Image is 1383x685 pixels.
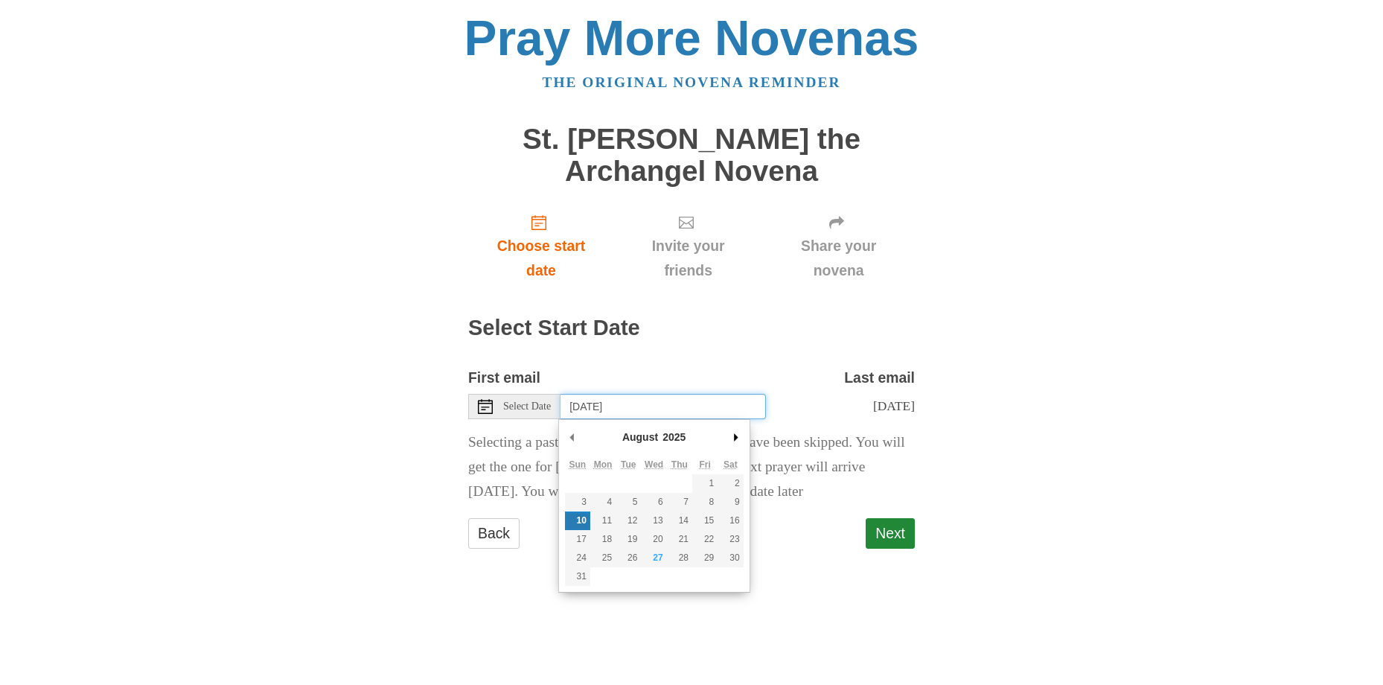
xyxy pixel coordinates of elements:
[620,426,660,448] div: August
[468,316,915,340] h2: Select Start Date
[569,459,586,470] abbr: Sunday
[692,549,718,567] button: 29
[565,530,590,549] button: 17
[565,549,590,567] button: 24
[645,459,663,470] abbr: Wednesday
[692,493,718,512] button: 8
[616,493,641,512] button: 5
[718,512,743,530] button: 16
[616,549,641,567] button: 26
[464,10,919,66] a: Pray More Novenas
[641,512,666,530] button: 13
[616,530,641,549] button: 19
[565,567,590,586] button: 31
[543,74,841,90] a: The original novena reminder
[468,366,540,390] label: First email
[692,474,718,493] button: 1
[718,474,743,493] button: 2
[641,493,666,512] button: 6
[667,512,692,530] button: 14
[590,549,616,567] button: 25
[641,530,666,549] button: 20
[641,549,666,567] button: 27
[762,202,915,290] a: Share your novena
[468,430,915,504] p: Selecting a past date means all the past prayers have been skipped. You will get the one for [DAT...
[590,493,616,512] button: 4
[699,459,710,470] abbr: Friday
[692,530,718,549] button: 22
[483,234,599,283] span: Choose start date
[614,202,762,290] a: Invite your friends
[594,459,613,470] abbr: Monday
[660,426,688,448] div: 2025
[667,530,692,549] button: 21
[667,549,692,567] button: 28
[729,426,744,448] button: Next Month
[565,426,580,448] button: Previous Month
[844,366,915,390] label: Last email
[724,459,738,470] abbr: Saturday
[468,518,520,549] a: Back
[590,512,616,530] button: 11
[777,234,900,283] span: Share your novena
[629,234,747,283] span: Invite your friends
[503,401,551,412] span: Select Date
[560,394,766,419] input: Use the arrow keys to pick a date
[692,512,718,530] button: 15
[671,459,688,470] abbr: Thursday
[590,530,616,549] button: 18
[565,512,590,530] button: 10
[621,459,636,470] abbr: Tuesday
[468,124,915,187] h1: St. [PERSON_NAME] the Archangel Novena
[718,530,743,549] button: 23
[866,518,915,549] button: Next
[667,493,692,512] button: 7
[873,398,915,413] span: [DATE]
[718,549,743,567] button: 30
[718,493,743,512] button: 9
[565,493,590,512] button: 3
[468,202,614,290] a: Choose start date
[616,512,641,530] button: 12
